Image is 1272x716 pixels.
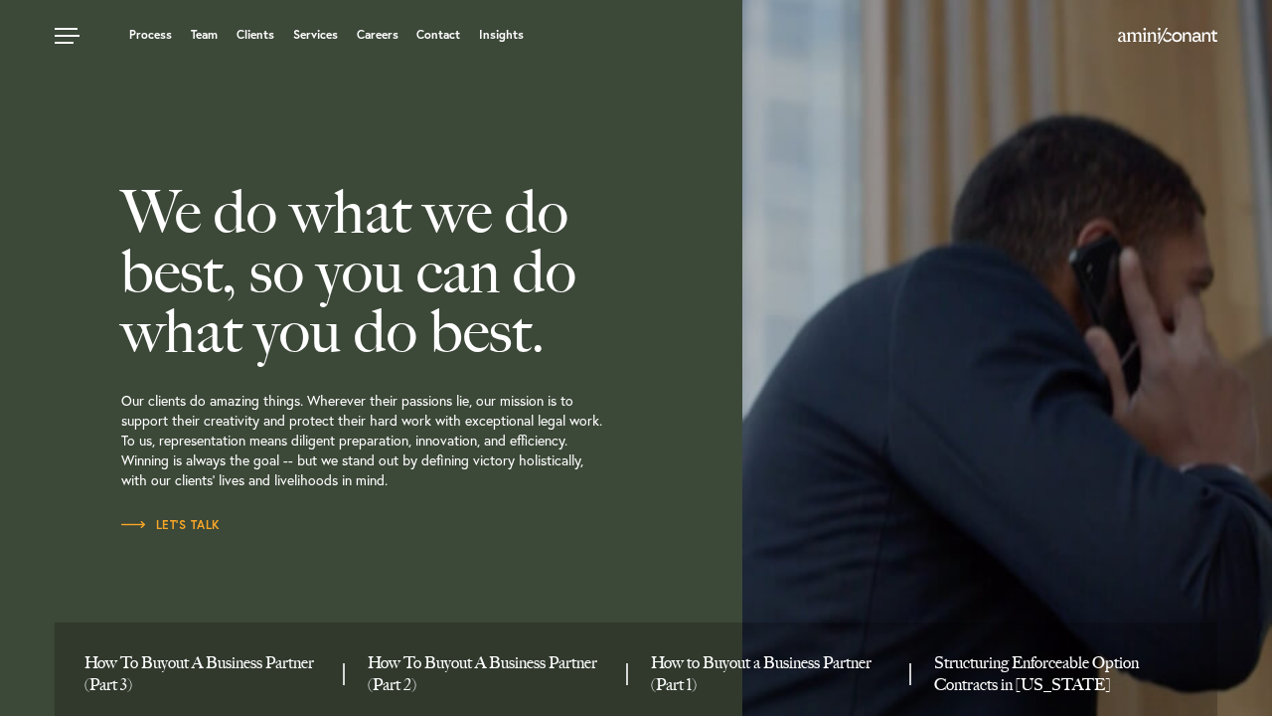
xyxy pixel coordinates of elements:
a: Structuring Enforceable Option Contracts in Texas [934,652,1178,696]
span: Let’s Talk [121,519,221,531]
a: Process [129,29,172,41]
a: Team [191,29,218,41]
a: Insights [479,29,524,41]
a: Careers [357,29,398,41]
p: Our clients do amazing things. Wherever their passions lie, our mission is to support their creat... [121,361,727,515]
a: Let’s Talk [121,515,221,535]
a: Contact [416,29,460,41]
img: Amini & Conant [1118,28,1217,44]
a: How To Buyout A Business Partner (Part 2) [368,652,611,696]
a: How To Buyout A Business Partner (Part 3) [84,652,328,696]
h2: We do what we do best, so you can do what you do best. [121,182,727,361]
a: How to Buyout a Business Partner (Part 1) [651,652,894,696]
a: Clients [237,29,274,41]
a: Services [293,29,338,41]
